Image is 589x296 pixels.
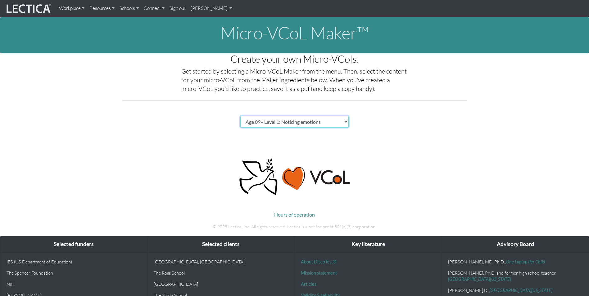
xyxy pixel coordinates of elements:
[167,2,188,15] a: Sign out
[506,259,545,264] a: One Laptop Per Child
[301,259,336,264] a: About DiscoTest®
[117,2,141,15] a: Schools
[301,281,316,287] a: Articles
[7,259,141,265] p: IES (US Department of Education)
[442,236,589,252] div: Advisory Board
[141,2,167,15] a: Connect
[489,288,552,293] a: [GEOGRAPHIC_DATA][US_STATE]
[154,270,288,276] p: The Ross School
[7,281,141,287] p: NIH
[181,53,408,64] h2: Create your own Micro-VCols.
[301,270,337,276] a: Mission statement
[448,287,582,294] p: [PERSON_NAME].D.,
[274,212,315,218] a: Hours of operation
[154,259,288,265] p: [GEOGRAPHIC_DATA], [GEOGRAPHIC_DATA]
[0,236,147,252] div: Selected funders
[122,223,467,230] p: © 2025 Lectica, Inc. All rights reserved. Lectica is a not for profit 501(c)(3) corporation.
[5,3,52,15] img: lecticalive
[57,2,87,15] a: Workplace
[11,23,578,43] h1: Micro-VCoL Maker™
[448,259,582,265] p: [PERSON_NAME], MD, Ph.D.,
[295,236,442,252] div: Key literature
[181,67,408,93] h5: Get started by selecting a Micro-VCoL Maker from the menu. Then, select the content for your micr...
[448,276,511,282] a: [GEOGRAPHIC_DATA][US_STATE]
[238,158,351,196] img: Peace, love, VCoL
[154,281,288,287] p: [GEOGRAPHIC_DATA]
[188,2,235,15] a: [PERSON_NAME]
[448,270,582,282] p: [PERSON_NAME], Ph.D. and former high school teacher,
[147,236,294,252] div: Selected clients
[7,270,141,276] p: The Spencer Foundation
[87,2,117,15] a: Resources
